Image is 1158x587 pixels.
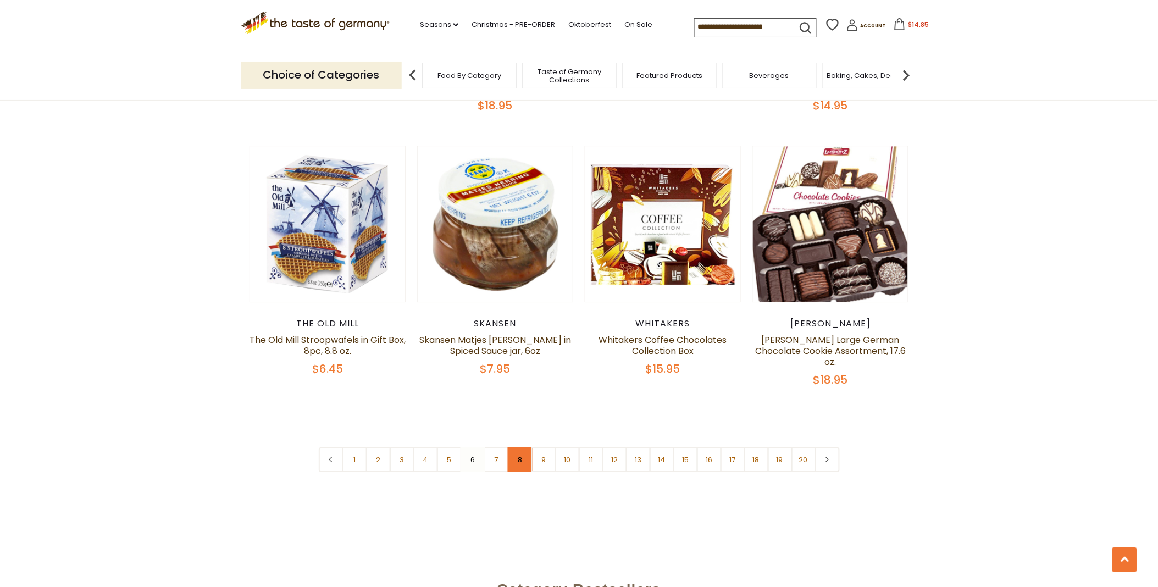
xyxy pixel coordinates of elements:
a: Seasons [420,19,458,31]
a: On Sale [624,19,652,31]
div: [PERSON_NAME] [752,318,909,329]
a: Oktoberfest [568,19,611,31]
span: $7.95 [480,361,510,376]
a: 15 [673,447,698,472]
a: 20 [791,447,816,472]
span: Account [861,23,886,29]
a: Skansen Matjes [PERSON_NAME] in Spiced Sauce jar, 6oz [419,334,571,357]
img: next arrow [895,64,917,86]
button: $14.85 [888,18,935,35]
div: Whitakers [585,318,741,329]
img: The Old Mill Stroopwafels in Gift Box, 8pc, 8.8 oz. [250,146,406,302]
a: 7 [484,447,509,472]
a: 12 [602,447,627,472]
a: 10 [555,447,580,472]
img: Whitakers Coffee Chocolates Collection Box [585,146,741,302]
img: previous arrow [402,64,424,86]
a: 4 [413,447,438,472]
a: Baking, Cakes, Desserts [827,71,912,80]
span: $18.95 [813,372,848,387]
a: 16 [697,447,722,472]
span: $15.95 [646,361,680,376]
a: Beverages [750,71,789,80]
div: The Old Mill [250,318,406,329]
a: Whitakers Coffee Chocolates Collection Box [599,334,727,357]
a: Account [846,19,886,35]
a: 14 [650,447,674,472]
a: [PERSON_NAME] Large German Chocolate Cookie Assortment, 17.6 oz. [755,334,906,368]
span: $14.85 [908,20,929,29]
span: $18.95 [478,98,512,113]
a: Featured Products [636,71,702,80]
a: 17 [721,447,745,472]
p: Choice of Categories [241,62,402,88]
a: 19 [768,447,793,472]
a: Taste of Germany Collections [525,68,613,84]
a: 8 [508,447,533,472]
a: 18 [744,447,769,472]
span: $6.45 [312,361,343,376]
a: 2 [366,447,391,472]
span: $14.95 [813,98,848,113]
a: Christmas - PRE-ORDER [472,19,555,31]
a: 9 [531,447,556,472]
div: Skansen [417,318,574,329]
a: 11 [579,447,603,472]
a: 13 [626,447,651,472]
a: Food By Category [437,71,501,80]
a: The Old Mill Stroopwafels in Gift Box, 8pc, 8.8 oz. [250,334,406,357]
a: 3 [390,447,414,472]
a: 1 [342,447,367,472]
img: Lambertz Large German Chocolate Cookie Assortment, 17.6 oz. [753,146,908,302]
a: 5 [437,447,462,472]
img: Skansen Matjes Herring in Spiced Sauce jar, 6oz [418,146,573,302]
